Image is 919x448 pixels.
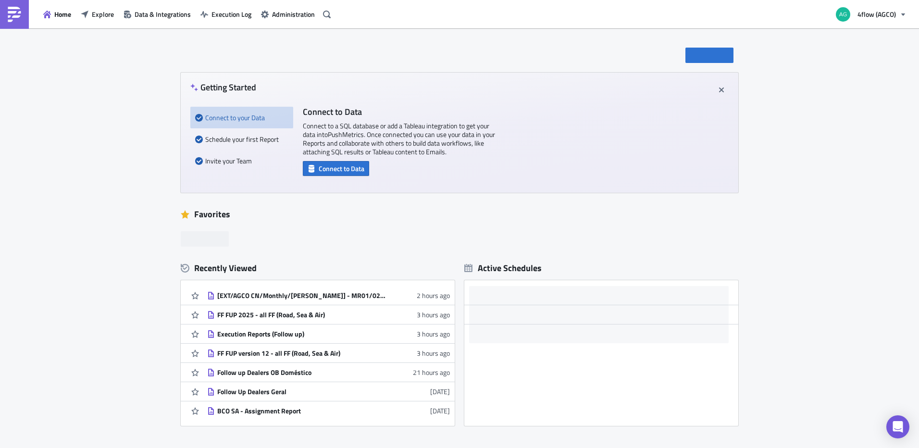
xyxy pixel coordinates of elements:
span: Home [54,9,71,19]
div: Open Intercom Messenger [886,415,909,438]
img: Avatar [835,6,851,23]
div: Follow up Dealers OB Doméstico [217,368,385,377]
a: Connect to Data [303,162,369,173]
div: Schedule your first Report [195,128,288,150]
h4: Getting Started [190,82,256,92]
span: Administration [272,9,315,19]
div: Active Schedules [464,262,542,274]
span: 4flow (AGCO) [857,9,896,19]
div: Favorites [181,207,738,222]
h4: Connect to Data [303,107,495,117]
time: 2025-10-02T12:01:26Z [417,290,450,300]
a: FF FUP 2025 - all FF (Road, Sea & Air)3 hours ago [207,305,450,324]
div: FF FUP 2025 - all FF (Road, Sea & Air) [217,311,385,319]
div: [EXT/AGCO CN/Monthly/[PERSON_NAME]] - MR01/02/03 Monthly Supplier Performance Input Report_CN AGC... [217,291,385,300]
a: [EXT/AGCO CN/Monthly/[PERSON_NAME]] - MR01/02/03 Monthly Supplier Performance Input Report_CN AGC... [207,286,450,305]
time: 2025-10-02T11:22:47Z [417,329,450,339]
div: Recently Viewed [181,261,455,275]
button: 4flow (AGCO) [830,4,912,25]
button: Explore [76,7,119,22]
a: Follow up Dealers OB Doméstico21 hours ago [207,363,450,382]
div: Invite your Team [195,150,288,172]
div: Execution Reports (Follow up) [217,330,385,338]
time: 2025-09-30T16:36:33Z [430,406,450,416]
span: Execution Log [211,9,251,19]
a: Follow Up Dealers Geral[DATE] [207,382,450,401]
time: 2025-10-02T11:21:12Z [417,348,450,358]
div: FF FUP version 12 - all FF (Road, Sea & Air) [217,349,385,358]
span: Data & Integrations [135,9,191,19]
button: Execution Log [196,7,256,22]
a: FF FUP version 12 - all FF (Road, Sea & Air)3 hours ago [207,344,450,362]
div: Connect to your Data [195,107,288,128]
time: 2025-10-02T11:23:25Z [417,310,450,320]
img: PushMetrics [7,7,22,22]
button: Home [38,7,76,22]
span: Connect to Data [319,163,364,174]
div: BCO SA - Assignment Report [217,407,385,415]
a: Execution Reports (Follow up)3 hours ago [207,324,450,343]
span: Explore [92,9,114,19]
time: 2025-10-01T16:43:56Z [413,367,450,377]
div: Follow Up Dealers Geral [217,387,385,396]
a: BCO SA - Assignment Report[DATE] [207,401,450,420]
time: 2025-10-01T13:49:41Z [430,386,450,397]
p: Connect to a SQL database or add a Tableau integration to get your data into PushMetrics . Once c... [303,122,495,156]
button: Data & Integrations [119,7,196,22]
button: Connect to Data [303,161,369,176]
button: Administration [256,7,320,22]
